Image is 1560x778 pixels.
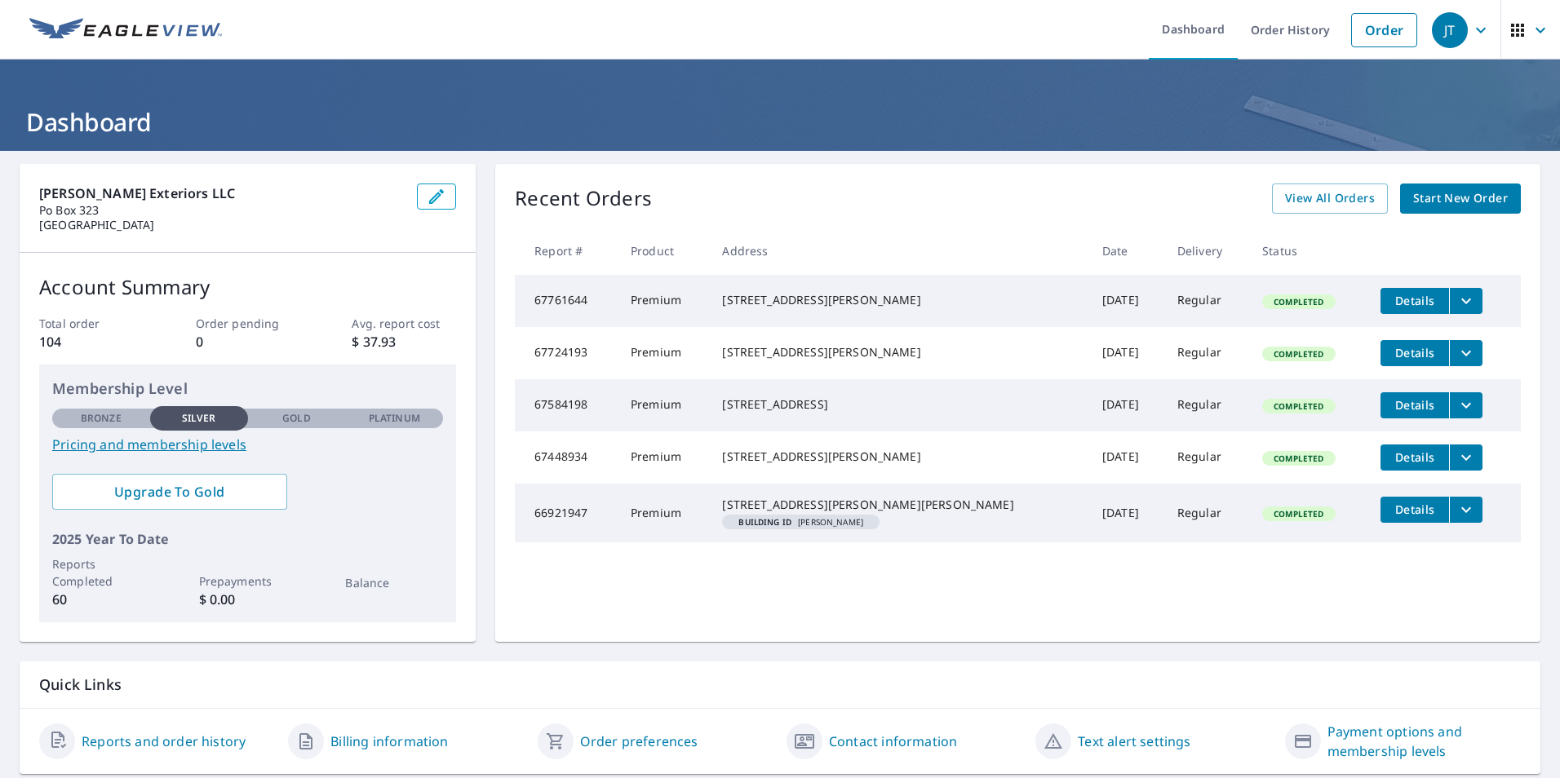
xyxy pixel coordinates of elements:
[81,411,122,426] p: Bronze
[618,227,709,275] th: Product
[1164,227,1249,275] th: Delivery
[722,396,1075,413] div: [STREET_ADDRESS]
[1264,508,1333,519] span: Completed
[1164,327,1249,379] td: Regular
[352,315,456,332] p: Avg. report cost
[1272,183,1388,214] a: View All Orders
[39,332,144,351] p: 104
[722,449,1075,465] div: [STREET_ADDRESS][PERSON_NAME]
[39,674,1521,695] p: Quick Links
[39,183,404,203] p: [PERSON_NAME] Exteriors LLC
[1264,400,1333,412] span: Completed
[29,18,222,42] img: EV Logo
[515,431,618,484] td: 67448934
[729,518,873,526] span: [PERSON_NAME]
[722,497,1075,513] div: [STREET_ADDRESS][PERSON_NAME][PERSON_NAME]
[618,275,709,327] td: Premium
[1264,348,1333,360] span: Completed
[1285,188,1375,209] span: View All Orders
[618,327,709,379] td: Premium
[1400,183,1521,214] a: Start New Order
[52,529,443,549] p: 2025 Year To Date
[352,332,456,351] p: $ 37.93
[722,344,1075,360] div: [STREET_ADDRESS][PERSON_NAME]
[515,275,618,327] td: 67761644
[1351,13,1417,47] a: Order
[618,379,709,431] td: Premium
[52,590,150,609] p: 60
[39,203,404,218] p: Po Box 323
[1249,227,1367,275] th: Status
[52,474,287,510] a: Upgrade To Gold
[39,272,456,302] p: Account Summary
[1413,188,1508,209] span: Start New Order
[1449,497,1482,523] button: filesDropdownBtn-66921947
[182,411,216,426] p: Silver
[515,327,618,379] td: 67724193
[20,105,1540,139] h1: Dashboard
[1381,340,1449,366] button: detailsBtn-67724193
[1390,293,1439,308] span: Details
[330,732,448,751] a: Billing information
[722,292,1075,308] div: [STREET_ADDRESS][PERSON_NAME]
[515,227,618,275] th: Report #
[1164,275,1249,327] td: Regular
[829,732,957,751] a: Contact information
[618,484,709,542] td: Premium
[738,518,791,526] em: Building ID
[65,483,274,501] span: Upgrade To Gold
[1264,296,1333,307] span: Completed
[282,411,310,426] p: Gold
[1089,379,1164,431] td: [DATE]
[82,732,246,751] a: Reports and order history
[1164,431,1249,484] td: Regular
[52,378,443,400] p: Membership Level
[1432,12,1468,48] div: JT
[1390,449,1439,465] span: Details
[1089,275,1164,327] td: [DATE]
[1078,732,1190,751] a: Text alert settings
[580,732,698,751] a: Order preferences
[1089,484,1164,542] td: [DATE]
[515,183,652,214] p: Recent Orders
[1381,444,1449,471] button: detailsBtn-67448934
[196,315,300,332] p: Order pending
[39,218,404,232] p: [GEOGRAPHIC_DATA]
[1089,227,1164,275] th: Date
[1264,453,1333,464] span: Completed
[1390,502,1439,517] span: Details
[369,411,420,426] p: Platinum
[618,431,709,484] td: Premium
[52,435,443,454] a: Pricing and membership levels
[1381,392,1449,418] button: detailsBtn-67584198
[1390,345,1439,360] span: Details
[1089,431,1164,484] td: [DATE]
[1449,340,1482,366] button: filesDropdownBtn-67724193
[199,572,297,590] p: Prepayments
[345,574,443,591] p: Balance
[1449,288,1482,314] button: filesDropdownBtn-67761644
[709,227,1088,275] th: Address
[1327,722,1521,761] a: Payment options and membership levels
[1381,288,1449,314] button: detailsBtn-67761644
[515,484,618,542] td: 66921947
[1381,497,1449,523] button: detailsBtn-66921947
[515,379,618,431] td: 67584198
[39,315,144,332] p: Total order
[1449,444,1482,471] button: filesDropdownBtn-67448934
[1390,397,1439,413] span: Details
[1164,379,1249,431] td: Regular
[1449,392,1482,418] button: filesDropdownBtn-67584198
[199,590,297,609] p: $ 0.00
[1089,327,1164,379] td: [DATE]
[1164,484,1249,542] td: Regular
[196,332,300,351] p: 0
[52,555,150,590] p: Reports Completed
